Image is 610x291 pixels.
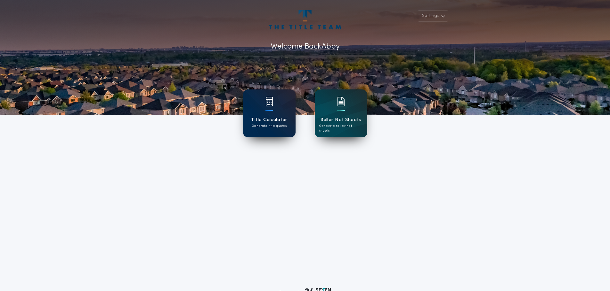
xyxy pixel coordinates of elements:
[265,97,273,106] img: card icon
[315,89,367,137] a: card iconSeller Net SheetsGenerate seller net sheets
[252,124,287,128] p: Generate title quotes
[269,10,341,29] img: account-logo
[418,10,448,22] button: Settings
[321,116,361,124] h1: Seller Net Sheets
[243,89,296,137] a: card iconTitle CalculatorGenerate title quotes
[337,97,345,106] img: card icon
[319,124,363,133] p: Generate seller net sheets
[271,41,340,52] p: Welcome Back Abby
[251,116,287,124] h1: Title Calculator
